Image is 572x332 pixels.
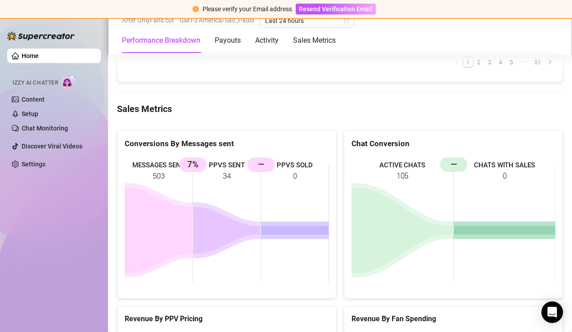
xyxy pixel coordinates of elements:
[255,35,279,46] div: Activity
[22,52,39,59] a: Home
[351,138,556,150] div: Chat Conversion
[452,57,463,67] li: Previous Page
[506,57,516,67] a: 5
[215,35,241,46] div: Payouts
[455,59,460,64] span: left
[180,13,254,27] span: GMT-3 America/Sao_Paulo
[122,13,174,27] span: After OnlyFans cut
[203,4,292,14] div: Please verify your Email address
[485,57,495,67] a: 3
[517,57,531,67] span: •••
[531,57,544,67] a: 51
[193,6,199,12] span: exclamation-circle
[344,18,349,23] span: calendar
[495,57,505,67] a: 4
[517,57,531,67] li: Next 5 Pages
[22,96,45,103] a: Content
[484,57,495,67] li: 3
[495,57,506,67] li: 4
[22,161,45,168] a: Settings
[293,35,336,46] div: Sales Metrics
[351,314,556,324] h5: Revenue By Fan Spending
[22,143,82,150] a: Discover Viral Videos
[265,14,349,27] span: Last 24 hours
[452,57,463,67] button: left
[463,57,473,67] a: 1
[22,110,38,117] a: Setup
[62,75,76,88] img: AI Chatter
[125,314,329,324] h5: Revenue By PPV Pricing
[122,35,200,46] div: Performance Breakdown
[473,57,484,67] li: 2
[547,59,553,64] span: right
[463,57,473,67] li: 1
[117,103,563,115] h4: Sales Metrics
[299,5,373,13] span: Resend Verification Email
[125,138,329,150] div: Conversions By Messages sent
[22,125,68,132] a: Chat Monitoring
[7,31,75,40] img: logo-BBDzfeDw.svg
[474,57,484,67] a: 2
[545,57,555,67] button: right
[296,4,376,14] button: Resend Verification Email
[13,79,58,87] span: Izzy AI Chatter
[541,301,563,323] div: Open Intercom Messenger
[545,57,555,67] li: Next Page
